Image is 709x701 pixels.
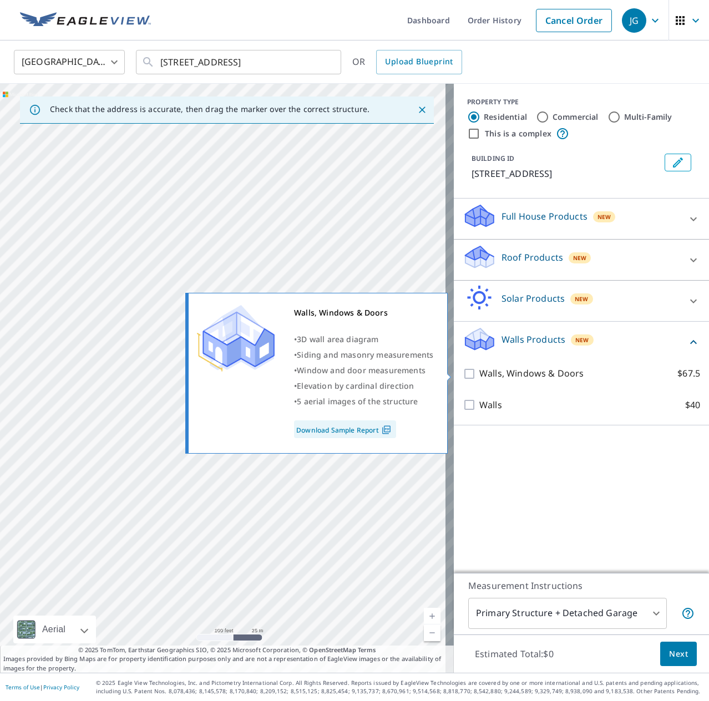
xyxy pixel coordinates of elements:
p: Check that the address is accurate, then drag the marker over the correct structure. [50,104,369,114]
div: JG [622,8,646,33]
p: $67.5 [677,367,700,380]
span: New [597,212,611,221]
div: Full House ProductsNew [463,203,700,235]
a: Terms of Use [6,683,40,691]
p: BUILDING ID [472,154,514,163]
div: • [294,394,433,409]
img: EV Logo [20,12,151,29]
p: | [6,684,79,690]
div: • [294,347,433,363]
span: New [575,294,589,303]
div: [GEOGRAPHIC_DATA] [14,47,125,78]
span: Siding and masonry measurements [297,349,433,360]
button: Edit building 1 [665,154,691,171]
div: Walls, Windows & Doors [294,305,433,321]
p: Solar Products [502,292,565,305]
button: Next [660,642,697,667]
span: New [575,336,589,344]
a: Privacy Policy [43,683,79,691]
label: Multi-Family [624,111,672,123]
p: Walls Products [502,333,565,346]
div: • [294,363,433,378]
p: Estimated Total: $0 [466,642,563,666]
p: © 2025 Eagle View Technologies, Inc. and Pictometry International Corp. All Rights Reserved. Repo... [96,679,703,695]
div: Roof ProductsNew [463,244,700,276]
div: Aerial [13,616,96,643]
p: Full House Products [502,210,588,223]
a: OpenStreetMap [309,646,356,654]
img: Pdf Icon [379,425,394,435]
div: Primary Structure + Detached Garage [468,598,667,629]
input: Search by address or latitude-longitude [160,47,318,78]
label: Residential [484,111,527,123]
span: Next [669,647,688,661]
div: • [294,332,433,347]
button: Close [415,103,429,117]
a: Current Level 18, Zoom In [424,608,440,624]
div: Aerial [39,616,69,643]
a: Current Level 18, Zoom Out [424,624,440,641]
a: Cancel Order [536,9,612,32]
span: 3D wall area diagram [297,334,378,344]
span: © 2025 TomTom, Earthstar Geographics SIO, © 2025 Microsoft Corporation, © [78,646,376,655]
img: Premium [197,305,275,372]
p: Walls, Windows & Doors [479,367,584,380]
span: Window and door measurements [297,365,426,375]
div: OR [352,50,462,74]
div: • [294,378,433,394]
p: Roof Products [502,251,563,264]
label: Commercial [553,111,599,123]
a: Terms [358,646,376,654]
div: Walls ProductsNew [463,326,700,358]
div: PROPERTY TYPE [467,97,696,107]
p: [STREET_ADDRESS] [472,167,660,180]
p: Measurement Instructions [468,579,695,592]
span: New [573,253,587,262]
div: Solar ProductsNew [463,285,700,317]
span: Your report will include the primary structure and a detached garage if one exists. [681,607,695,620]
p: $40 [685,398,700,412]
a: Upload Blueprint [376,50,462,74]
span: Elevation by cardinal direction [297,380,414,391]
span: Upload Blueprint [385,55,453,69]
span: 5 aerial images of the structure [297,396,418,407]
p: Walls [479,398,502,412]
label: This is a complex [485,128,551,139]
a: Download Sample Report [294,420,396,438]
